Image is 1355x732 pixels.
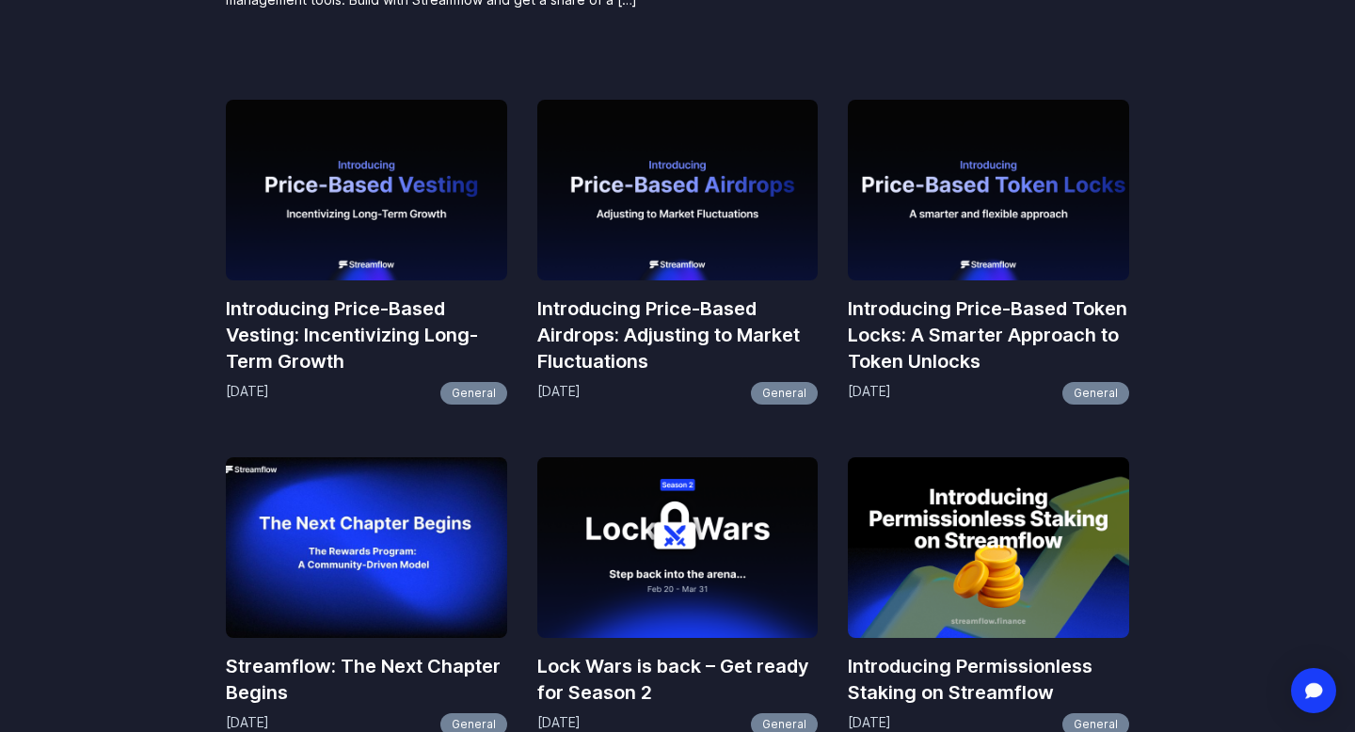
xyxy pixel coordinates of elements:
a: Lock Wars is back – Get ready for Season 2 [537,653,819,706]
div: Open Intercom Messenger [1291,668,1336,713]
a: General [1062,382,1129,405]
img: Lock Wars is back – Get ready for Season 2 [537,457,819,638]
a: General [751,382,818,405]
a: Introducing Permissionless Staking on Streamflow [848,653,1129,706]
p: [DATE] [226,382,269,405]
img: Introducing Price-Based Vesting: Incentivizing Long-Term Growth [226,100,507,280]
img: Introducing Price-Based Airdrops: Adjusting to Market Fluctuations [537,100,819,280]
a: Streamflow: The Next Chapter Begins [226,653,507,706]
img: Introducing Permissionless Staking on Streamflow [848,457,1129,638]
img: Introducing Price-Based Token Locks: A Smarter Approach to Token Unlocks [848,100,1129,280]
a: Introducing Price-Based Airdrops: Adjusting to Market Fluctuations [537,295,819,374]
a: Introducing Price-Based Vesting: Incentivizing Long-Term Growth [226,295,507,374]
p: [DATE] [537,382,581,405]
a: General [440,382,507,405]
p: [DATE] [848,382,891,405]
img: Streamflow: The Next Chapter Begins [226,457,507,638]
a: Introducing Price-Based Token Locks: A Smarter Approach to Token Unlocks [848,295,1129,374]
